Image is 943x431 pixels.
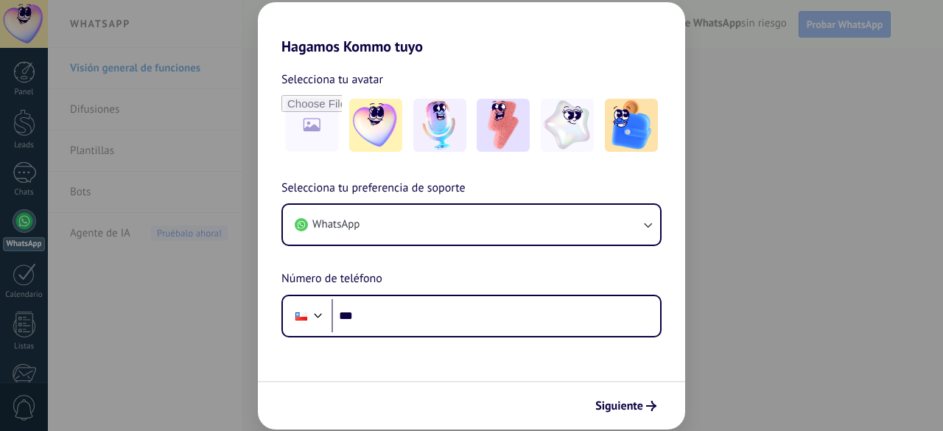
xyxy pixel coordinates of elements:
span: WhatsApp [312,217,360,232]
img: -5.jpeg [605,99,658,152]
img: -3.jpeg [477,99,530,152]
button: Siguiente [589,393,663,418]
img: -4.jpeg [541,99,594,152]
img: -1.jpeg [349,99,402,152]
div: Chile: + 56 [287,301,315,332]
span: Selecciona tu preferencia de soporte [281,179,466,198]
button: WhatsApp [283,205,660,245]
span: Número de teléfono [281,270,382,289]
span: Selecciona tu avatar [281,70,383,89]
h2: Hagamos Kommo tuyo [258,2,685,55]
img: -2.jpeg [413,99,466,152]
span: Siguiente [595,401,643,411]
